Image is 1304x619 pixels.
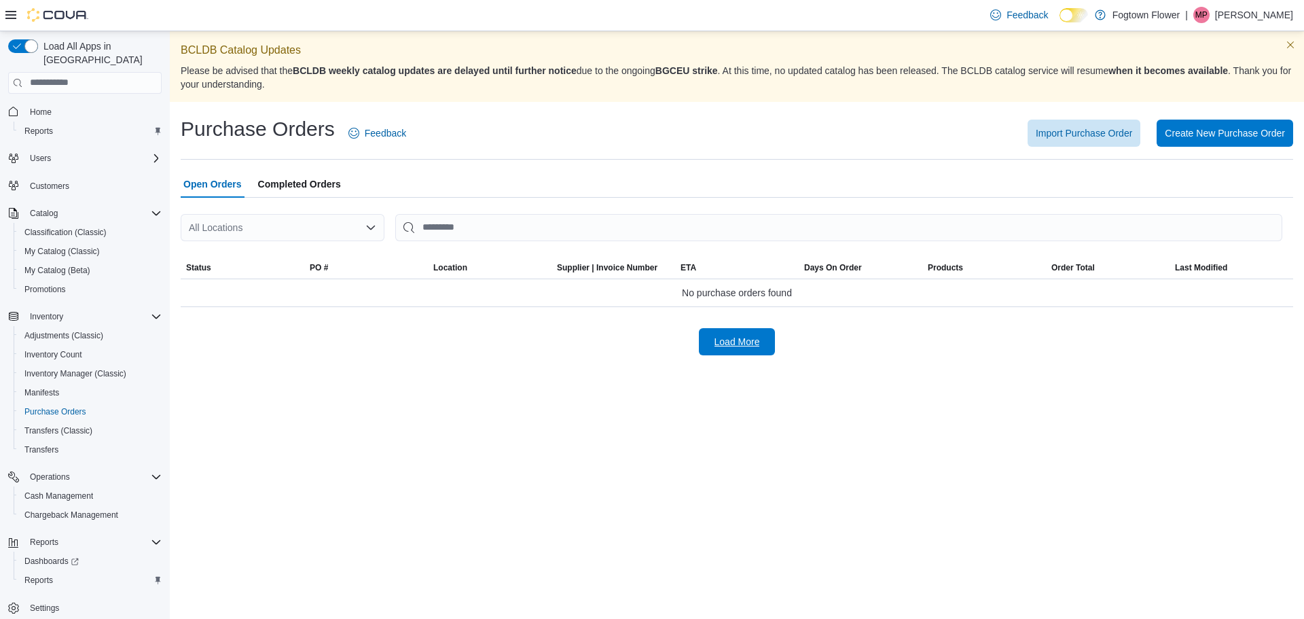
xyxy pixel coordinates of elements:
button: Transfers [14,440,167,459]
div: Location [433,262,467,273]
button: Dismiss this callout [1282,37,1299,53]
p: Please be advised that the due to the ongoing . At this time, no updated catalog has been release... [181,64,1293,91]
strong: BGCEU strike [655,65,718,76]
span: Promotions [24,284,66,295]
p: [PERSON_NAME] [1215,7,1293,23]
button: Customers [3,176,167,196]
h1: Purchase Orders [181,116,335,143]
button: Catalog [3,204,167,223]
a: Reports [19,123,58,139]
a: Manifests [19,385,65,401]
a: Adjustments (Classic) [19,328,109,344]
button: Create New Purchase Order [1157,120,1293,147]
a: Feedback [985,1,1053,29]
span: MP [1195,7,1208,23]
strong: BCLDB weekly catalog updates are delayed until further notice [293,65,577,76]
span: Supplier | Invoice Number [557,262,657,273]
button: Manifests [14,383,167,402]
a: My Catalog (Classic) [19,243,105,260]
span: Inventory [30,311,63,322]
button: Reports [24,534,64,550]
button: Catalog [24,205,63,222]
span: Classification (Classic) [24,227,107,238]
span: Reports [19,123,162,139]
span: Promotions [19,281,162,298]
a: Feedback [343,120,412,147]
span: Adjustments (Classic) [19,328,162,344]
p: | [1185,7,1188,23]
span: Operations [24,469,162,485]
div: Manny Putros [1193,7,1210,23]
span: Adjustments (Classic) [24,330,103,341]
button: Adjustments (Classic) [14,326,167,345]
button: Transfers (Classic) [14,421,167,440]
button: Classification (Classic) [14,223,167,242]
button: Products [922,257,1046,279]
button: Reports [3,533,167,552]
p: BCLDB Catalog Updates [181,42,1293,58]
button: Import Purchase Order [1028,120,1140,147]
span: Operations [30,472,70,482]
span: Classification (Classic) [19,224,162,241]
input: Dark Mode [1059,8,1088,22]
span: Create New Purchase Order [1165,126,1285,140]
button: Reports [14,122,167,141]
button: Order Total [1046,257,1170,279]
span: ETA [681,262,696,273]
p: Fogtown Flower [1112,7,1180,23]
button: Users [3,149,167,168]
span: Open Orders [183,171,242,198]
span: Products [928,262,963,273]
button: Inventory Manager (Classic) [14,364,167,383]
span: Reports [24,126,53,137]
span: Inventory Manager (Classic) [19,366,162,382]
span: Dashboards [24,556,79,567]
button: Promotions [14,280,167,299]
a: Cash Management [19,488,98,504]
span: Load More [714,335,760,349]
span: Inventory Count [19,347,162,363]
span: Cash Management [24,491,93,501]
a: Transfers [19,442,64,458]
span: Completed Orders [258,171,341,198]
span: Transfers [24,444,58,455]
span: Transfers (Classic) [24,425,92,436]
a: Dashboards [19,553,84,569]
button: Chargeback Management [14,506,167,525]
span: Inventory [24,308,162,325]
span: Dark Mode [1059,22,1060,23]
span: Catalog [30,208,58,219]
button: Operations [3,467,167,487]
span: Inventory Count [24,349,82,360]
span: Import Purchase Order [1036,126,1132,140]
span: My Catalog (Classic) [24,246,100,257]
a: Inventory Count [19,347,88,363]
button: Settings [3,598,167,618]
span: Home [30,107,52,118]
button: Load More [699,328,775,355]
span: Chargeback Management [24,510,118,520]
button: Purchase Orders [14,402,167,421]
span: My Catalog (Beta) [19,262,162,279]
span: Dashboards [19,553,162,569]
span: My Catalog (Beta) [24,265,90,276]
button: Supplier | Invoice Number [551,257,675,279]
span: Cash Management [19,488,162,504]
span: Reports [30,537,58,548]
a: Inventory Manager (Classic) [19,366,132,382]
button: Inventory [24,308,69,325]
button: Home [3,102,167,122]
span: Feedback [365,126,406,140]
a: Promotions [19,281,71,298]
a: Purchase Orders [19,404,92,420]
button: PO # [304,257,428,279]
span: Order Total [1051,262,1095,273]
a: Settings [24,600,65,616]
button: Status [181,257,304,279]
button: Days On Order [799,257,922,279]
span: Reports [24,534,162,550]
span: No purchase orders found [682,285,792,301]
button: Reports [14,571,167,590]
span: Manifests [24,387,59,398]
